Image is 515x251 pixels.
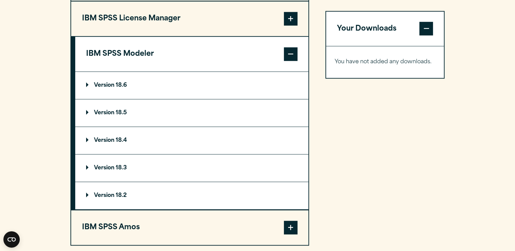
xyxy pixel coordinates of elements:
summary: Version 18.3 [75,154,308,182]
p: Version 18.5 [86,110,127,116]
p: Version 18.6 [86,83,127,88]
summary: Version 18.5 [75,99,308,127]
p: Version 18.2 [86,193,127,198]
button: Your Downloads [326,12,444,46]
div: IBM SPSS Modeler [75,71,308,210]
button: IBM SPSS Amos [71,210,308,245]
button: IBM SPSS License Manager [71,1,308,36]
button: IBM SPSS Modeler [75,37,308,71]
summary: Version 18.4 [75,127,308,154]
div: Your Downloads [326,46,444,78]
button: Open CMP widget [3,231,20,248]
p: Version 18.3 [86,165,127,171]
p: You have not added any downloads. [335,57,436,67]
summary: Version 18.6 [75,72,308,99]
summary: Version 18.2 [75,182,308,209]
p: Version 18.4 [86,138,127,143]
